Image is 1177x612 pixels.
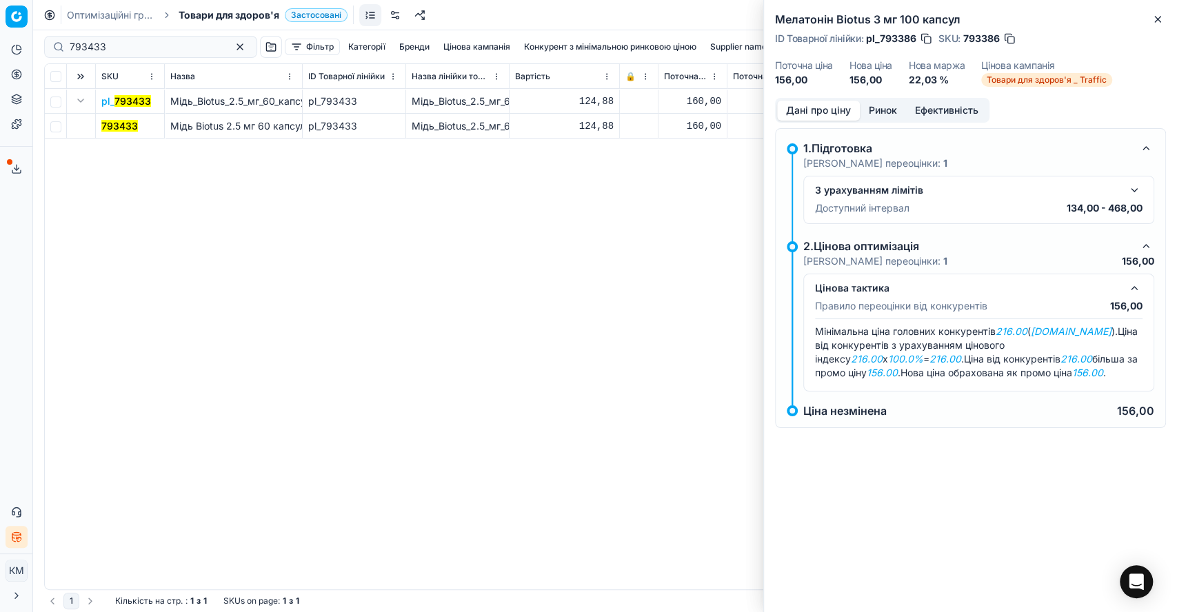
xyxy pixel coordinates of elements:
[170,71,195,82] span: Назва
[101,120,138,132] mark: 793433
[285,39,340,55] button: Фільтр
[101,119,138,133] button: 793433
[115,595,207,606] div: :
[943,157,947,169] strong: 1
[101,94,151,108] span: pl_
[63,593,79,609] button: 1
[1060,353,1092,365] em: 216.00
[1122,254,1154,268] p: 156,00
[1110,299,1143,313] p: 156,00
[733,94,825,108] div: 160,00
[115,595,183,606] span: Кількість на стр.
[803,238,1132,254] div: 2.Цінова оптимізація
[515,94,614,108] div: 124,88
[664,94,721,108] div: 160,00
[733,119,825,133] div: 160,00
[888,353,923,365] em: 100.0%
[203,595,207,606] strong: 1
[815,325,1138,365] span: Ціна від конкурентів з урахуванням цінового індексу x = .
[44,593,99,609] nav: pagination
[815,201,909,215] p: Доступний інтервал
[1072,367,1103,378] em: 156.00
[803,156,947,170] p: [PERSON_NAME] переоцінки:
[170,95,311,107] span: Мідь_Biotus_2.5_мг_60_капсул
[815,325,1118,337] span: Мінімальна ціна головних конкурентів ( ).
[625,71,636,82] span: 🔒
[308,71,385,82] span: ID Товарної лінійки
[101,94,151,108] button: pl_793433
[815,183,1120,197] div: З урахуванням лімітів
[285,8,348,22] span: Застосовані
[777,101,860,121] button: Дані про ціну
[1067,201,1143,215] p: 134,00 - 468,00
[223,595,280,606] span: SKUs on page :
[179,8,279,22] span: Товари для здоров'я
[283,595,286,606] strong: 1
[6,560,27,581] span: КM
[851,353,883,365] em: 216.00
[909,61,965,70] dt: Нова маржа
[803,140,1132,156] div: 1.Підготовка
[343,39,391,55] button: Категорії
[308,119,400,133] div: pl_793433
[803,405,887,416] p: Ціна незмінена
[664,71,707,82] span: Поточна ціна
[906,101,987,121] button: Ефективність
[815,353,1138,378] span: Ціна від конкурентів більша за промо ціну .
[981,73,1112,87] span: Товари для здоров'я _ Traffic
[1117,405,1154,416] p: 156,00
[849,61,892,70] dt: Нова ціна
[44,593,61,609] button: Go to previous page
[866,32,916,45] span: pl_793386
[197,595,201,606] strong: з
[190,595,194,606] strong: 1
[963,32,1000,45] span: 793386
[82,593,99,609] button: Go to next page
[1120,565,1153,598] div: Open Intercom Messenger
[412,71,490,82] span: Назва лінійки товарів
[849,73,892,87] dd: 156,00
[170,120,305,132] span: Мідь Biotus 2.5 мг 60 капсул
[412,94,503,108] div: Мідь_Biotus_2.5_мг_60_капсул
[909,73,965,87] dd: 22,03 %
[733,71,811,82] span: Поточна промо ціна
[515,71,550,82] span: Вартість
[664,119,721,133] div: 160,00
[179,8,348,22] span: Товари для здоров'яЗастосовані
[6,560,28,582] button: КM
[867,367,898,378] em: 156.00
[438,39,516,55] button: Цінова кампанія
[394,39,435,55] button: Бренди
[775,61,833,70] dt: Поточна ціна
[705,39,772,55] button: Supplier name
[67,8,155,22] a: Оптимізаційні групи
[70,40,221,54] input: Пошук по SKU або назві
[519,39,702,55] button: Конкурент з мінімальною ринковою ціною
[815,299,987,313] p: Правило переоцінки від конкурентів
[114,95,151,107] mark: 793433
[515,119,614,133] div: 124,88
[860,101,906,121] button: Ринок
[101,71,119,82] span: SKU
[901,367,1106,378] span: Нова ціна обрахована як промо ціна .
[72,92,89,109] button: Expand
[775,11,1166,28] h2: Мелатонін Biotus 3 мг 100 капсул
[308,94,400,108] div: pl_793433
[929,353,961,365] em: 216.00
[815,281,1120,295] div: Цінова тактика
[289,595,293,606] strong: з
[67,8,348,22] nav: breadcrumb
[981,61,1112,70] dt: Цінова кампанія
[296,595,299,606] strong: 1
[996,325,1027,337] em: 216.00
[803,254,947,268] p: [PERSON_NAME] переоцінки:
[412,119,503,133] div: Мідь_Biotus_2.5_мг_60_капсул
[938,34,960,43] span: SKU :
[1031,325,1111,337] em: [DOMAIN_NAME]
[775,73,833,87] dd: 156,00
[775,34,863,43] span: ID Товарної лінійки :
[72,68,89,85] button: Expand all
[943,255,947,267] strong: 1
